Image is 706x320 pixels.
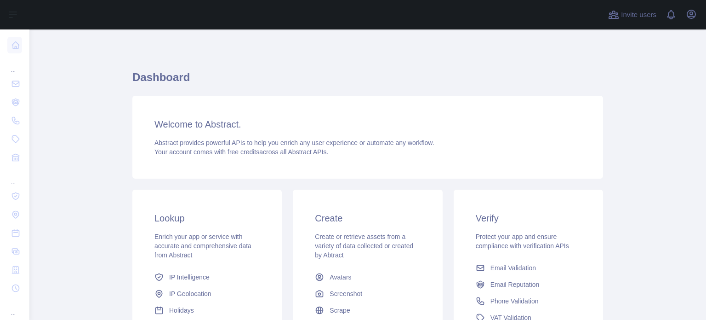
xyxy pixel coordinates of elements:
[476,233,569,250] span: Protect your app and ensure compliance with verification APIs
[154,212,260,225] h3: Lookup
[311,285,424,302] a: Screenshot
[132,70,603,92] h1: Dashboard
[330,306,350,315] span: Scrape
[7,168,22,186] div: ...
[7,298,22,317] div: ...
[7,55,22,74] div: ...
[169,289,211,298] span: IP Geolocation
[154,139,434,146] span: Abstract provides powerful APIs to help you enrich any user experience or automate any workflow.
[154,148,328,156] span: Your account comes with across all Abstract APIs.
[330,289,362,298] span: Screenshot
[154,233,251,259] span: Enrich your app or service with accurate and comprehensive data from Abstract
[151,302,263,319] a: Holidays
[315,212,420,225] h3: Create
[311,302,424,319] a: Scrape
[621,10,656,20] span: Invite users
[169,273,210,282] span: IP Intelligence
[330,273,351,282] span: Avatars
[228,148,259,156] span: free credits
[169,306,194,315] span: Holidays
[490,263,536,273] span: Email Validation
[151,285,263,302] a: IP Geolocation
[472,293,585,309] a: Phone Validation
[472,276,585,293] a: Email Reputation
[606,7,658,22] button: Invite users
[154,118,581,131] h3: Welcome to Abstract.
[472,260,585,276] a: Email Validation
[490,280,540,289] span: Email Reputation
[490,297,539,306] span: Phone Validation
[311,269,424,285] a: Avatars
[151,269,263,285] a: IP Intelligence
[476,212,581,225] h3: Verify
[315,233,413,259] span: Create or retrieve assets from a variety of data collected or created by Abtract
